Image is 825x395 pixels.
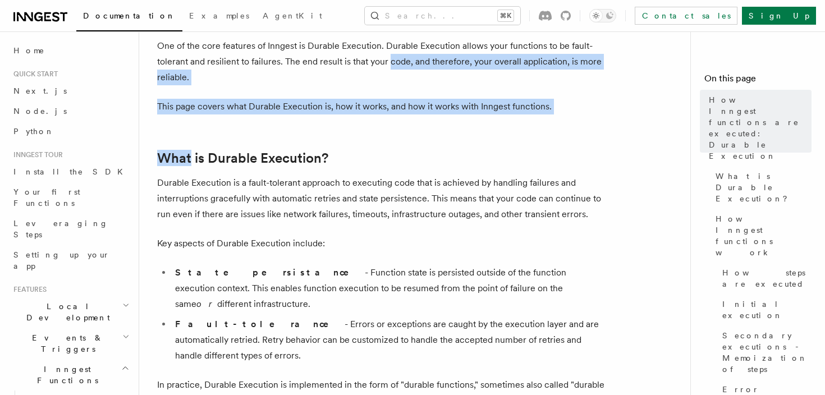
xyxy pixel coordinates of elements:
a: How Inngest functions work [711,209,812,263]
p: Key aspects of Durable Execution include: [157,236,606,251]
span: Quick start [9,70,58,79]
a: Contact sales [635,7,737,25]
a: Next.js [9,81,132,101]
a: What is Durable Execution? [157,150,328,166]
a: What is Durable Execution? [711,166,812,209]
span: Your first Functions [13,187,80,208]
span: Leveraging Steps [13,219,108,239]
a: Leveraging Steps [9,213,132,245]
a: Install the SDK [9,162,132,182]
span: Python [13,127,54,136]
p: One of the core features of Inngest is Durable Execution. Durable Execution allows your functions... [157,38,606,85]
span: Inngest tour [9,150,63,159]
a: Home [9,40,132,61]
a: Examples [182,3,256,30]
p: This page covers what Durable Execution is, how it works, and how it works with Inngest functions. [157,99,606,114]
span: How Inngest functions are executed: Durable Execution [709,94,812,162]
li: - Function state is persisted outside of the function execution context. This enables function ex... [172,265,606,312]
span: Features [9,285,47,294]
a: Node.js [9,101,132,121]
span: What is Durable Execution? [716,171,812,204]
span: Setting up your app [13,250,110,270]
a: How steps are executed [718,263,812,294]
span: Home [13,45,45,56]
strong: State persistance [175,267,365,278]
a: Initial execution [718,294,812,325]
a: Documentation [76,3,182,31]
span: Next.js [13,86,67,95]
a: Sign Up [742,7,816,25]
strong: Fault-tolerance [175,319,345,329]
span: How steps are executed [722,267,812,290]
span: Install the SDK [13,167,130,176]
span: Secondary executions - Memoization of steps [722,330,812,375]
kbd: ⌘K [498,10,514,21]
button: Inngest Functions [9,359,132,391]
span: Documentation [83,11,176,20]
button: Local Development [9,296,132,328]
span: Node.js [13,107,67,116]
span: How Inngest functions work [716,213,812,258]
a: Setting up your app [9,245,132,276]
a: Your first Functions [9,182,132,213]
span: Examples [189,11,249,20]
button: Toggle dark mode [589,9,616,22]
button: Events & Triggers [9,328,132,359]
li: - Errors or exceptions are caught by the execution layer and are automatically retried. Retry beh... [172,316,606,364]
span: AgentKit [263,11,322,20]
button: Search...⌘K [365,7,520,25]
a: Python [9,121,132,141]
a: How Inngest functions are executed: Durable Execution [704,90,812,166]
em: or [196,298,217,309]
span: Initial execution [722,298,812,321]
span: Events & Triggers [9,332,122,355]
a: AgentKit [256,3,329,30]
h4: On this page [704,72,812,90]
p: Durable Execution is a fault-tolerant approach to executing code that is achieved by handling fai... [157,175,606,222]
a: Secondary executions - Memoization of steps [718,325,812,379]
span: Local Development [9,301,122,323]
span: Inngest Functions [9,364,121,386]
